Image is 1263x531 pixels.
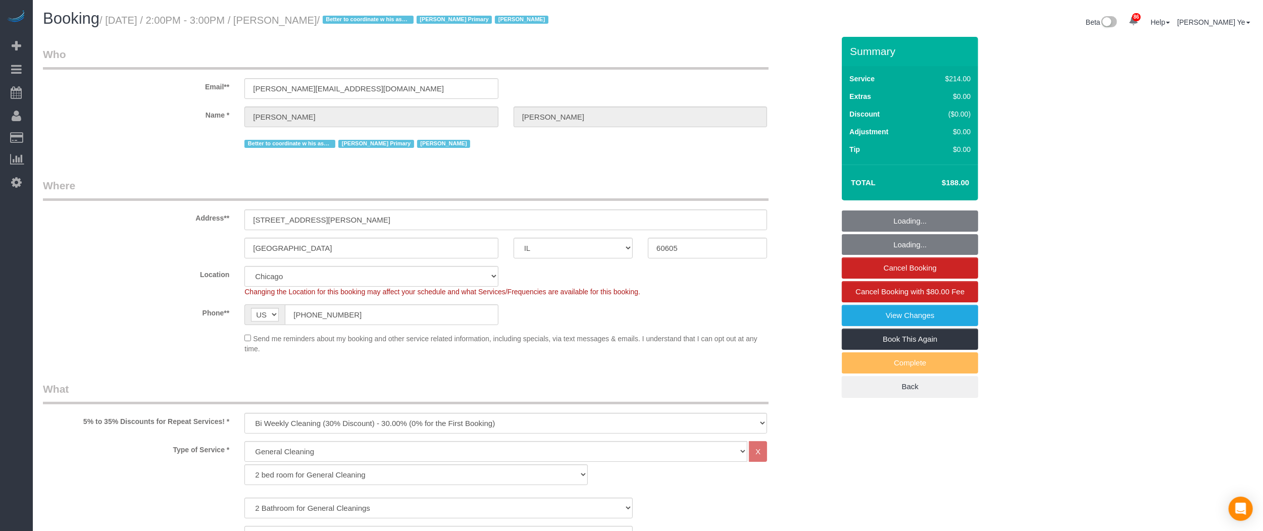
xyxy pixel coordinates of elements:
span: Booking [43,10,99,27]
small: / [DATE] / 2:00PM - 3:00PM / [PERSON_NAME] [99,15,551,26]
a: Back [842,376,978,397]
div: Open Intercom Messenger [1229,497,1253,521]
a: Book This Again [842,329,978,350]
label: Discount [849,109,880,119]
input: Last Name* [514,107,767,127]
a: Cancel Booking [842,257,978,279]
h3: Summary [850,45,973,57]
span: Changing the Location for this booking may affect your schedule and what Services/Frequencies are... [244,288,640,296]
label: Name * [35,107,237,120]
input: First Name** [244,107,498,127]
label: Tip [849,144,860,154]
span: 86 [1132,13,1141,21]
span: Better to coordinate w his assistant [PERSON_NAME] email in work order [323,16,414,24]
div: $0.00 [924,127,971,137]
img: New interface [1100,16,1117,29]
div: $0.00 [924,91,971,101]
span: Cancel Booking with $80.00 Fee [855,287,965,296]
label: Type of Service * [35,441,237,455]
div: ($0.00) [924,109,971,119]
div: $214.00 [924,74,971,84]
span: [PERSON_NAME] Primary [417,16,492,24]
span: Send me reminders about my booking and other service related information, including specials, via... [244,335,757,353]
strong: Total [851,178,876,187]
a: Help [1151,18,1171,26]
h4: $188.00 [912,179,969,187]
span: Better to coordinate w his assistant [PERSON_NAME] email in work order [244,140,335,148]
div: $0.00 [924,144,971,154]
a: View Changes [842,305,978,326]
span: [PERSON_NAME] [417,140,470,148]
span: / [317,15,551,26]
legend: What [43,382,769,404]
legend: Where [43,178,769,201]
a: Beta [1086,18,1117,26]
label: Adjustment [849,127,888,137]
a: Cancel Booking with $80.00 Fee [842,281,978,302]
label: Extras [849,91,871,101]
img: Automaid Logo [6,10,26,24]
legend: Who [43,47,769,70]
span: [PERSON_NAME] [495,16,548,24]
a: 86 [1124,10,1144,32]
label: Service [849,74,875,84]
label: 5% to 35% Discounts for Repeat Services! * [35,413,237,427]
input: Zip Code** [648,238,767,258]
span: [PERSON_NAME] Primary [338,140,414,148]
a: [PERSON_NAME] Ye [1177,18,1250,26]
label: Location [35,266,237,280]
